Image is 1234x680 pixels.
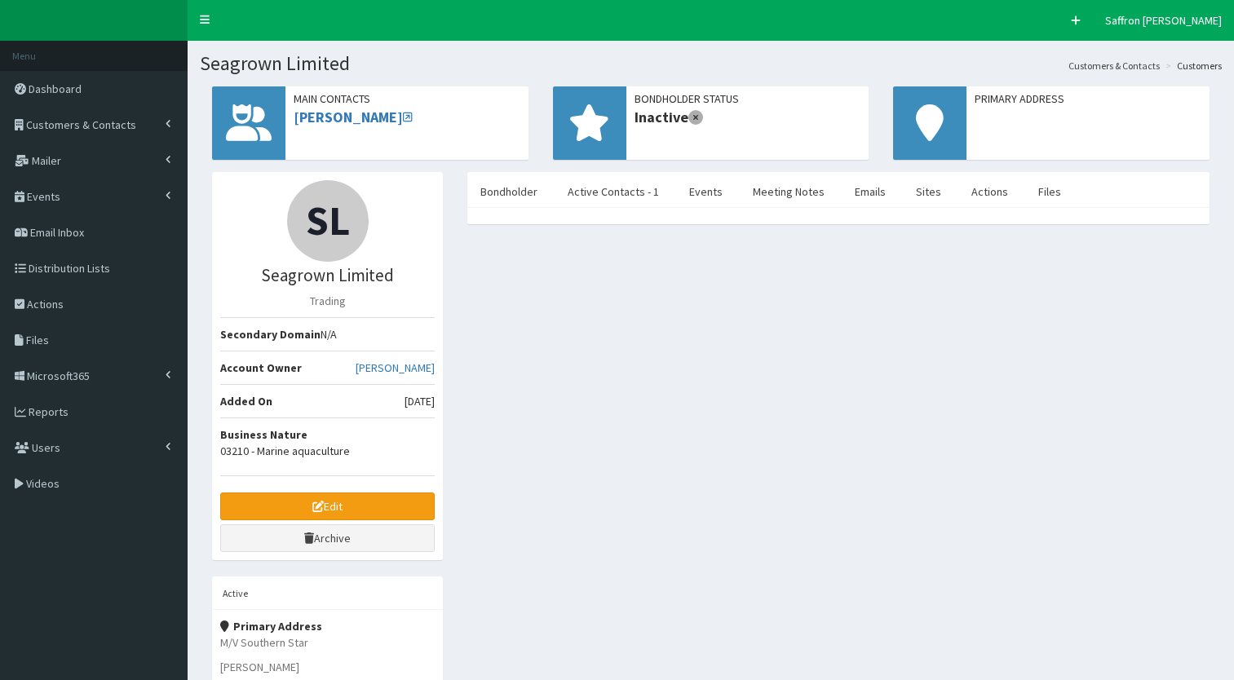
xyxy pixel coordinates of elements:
a: [PERSON_NAME] [294,108,413,126]
a: Sites [903,174,954,209]
li: Customers [1161,59,1222,73]
span: Users [32,440,60,455]
span: Videos [26,476,60,491]
span: Distribution Lists [29,261,110,276]
h1: Seagrown Limited [200,53,1222,74]
b: Added On [220,394,272,408]
p: [PERSON_NAME] [220,659,435,675]
a: Edit [220,492,435,520]
a: Meeting Notes [740,174,838,209]
span: SL [306,195,350,246]
span: [DATE] [405,393,435,409]
h3: Seagrown Limited [220,266,435,285]
b: Account Owner [220,360,302,375]
b: Business Nature [220,427,307,442]
a: Events [676,174,736,209]
span: Saffron [PERSON_NAME] [1105,13,1222,28]
p: Trading [220,293,435,309]
a: Bondholder [467,174,551,209]
span: Microsoft365 [27,369,90,383]
li: N/A [220,317,435,351]
strong: Primary Address [220,619,322,634]
a: Files [1025,174,1074,209]
span: Dashboard [29,82,82,96]
small: Active [223,587,248,599]
p: M/V Southern Star [220,634,435,651]
span: Mailer [32,153,61,168]
p: 03210 - Marine aquaculture [220,443,435,459]
span: Reports [29,404,69,419]
span: Customers & Contacts [26,117,136,132]
span: Actions [27,297,64,311]
a: Emails [842,174,899,209]
a: Actions [958,174,1021,209]
span: Main Contacts [294,91,520,107]
b: Secondary Domain [220,327,321,342]
a: Customers & Contacts [1068,59,1160,73]
a: [PERSON_NAME] [356,360,435,376]
a: Active Contacts - 1 [555,174,672,209]
a: Archive [220,524,435,552]
span: Inactive [635,107,861,128]
span: Events [27,189,60,204]
span: Bondholder Status [635,91,861,107]
span: Email Inbox [30,225,84,240]
span: Primary Address [975,91,1201,107]
span: Files [26,333,49,347]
